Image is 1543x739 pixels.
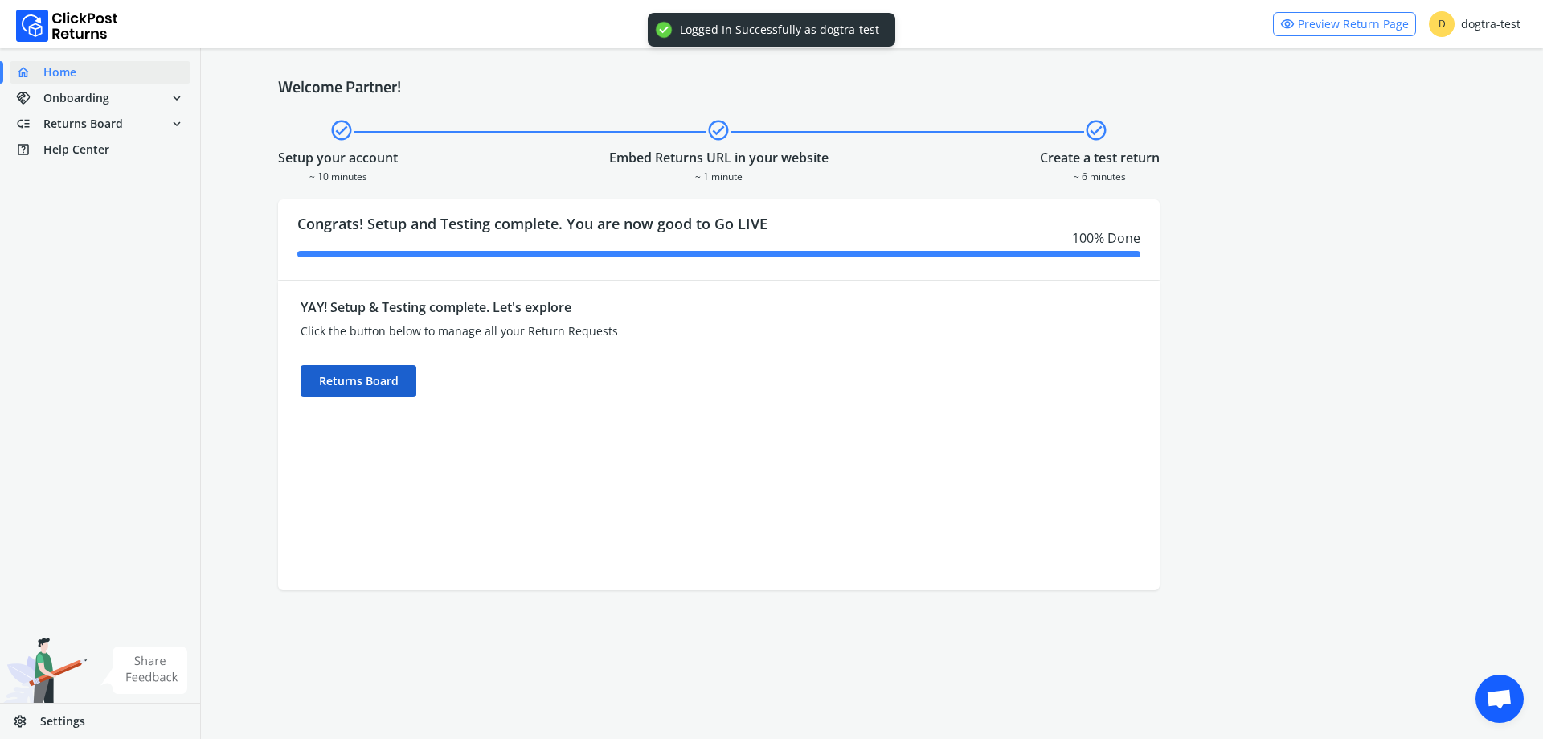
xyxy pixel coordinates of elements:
div: Click the button below to manage all your Return Requests [301,323,916,339]
div: YAY! Setup & Testing complete. Let's explore [301,298,916,317]
span: check_circle [706,116,731,145]
span: handshake [16,87,43,109]
span: home [16,61,43,84]
img: Logo [16,10,118,42]
div: Create a test return [1040,148,1160,167]
div: ~ 10 minutes [278,167,398,183]
div: Congrats! Setup and Testing complete. You are now good to Go LIVE [278,199,1160,280]
span: Help Center [43,142,109,158]
span: expand_more [170,87,184,109]
span: low_priority [16,113,43,135]
a: homeHome [10,61,190,84]
div: dogtra-test [1429,11,1520,37]
div: Returns Board [301,365,416,397]
span: check_circle [329,116,354,145]
span: settings [13,710,40,733]
span: D [1429,11,1455,37]
span: expand_more [170,113,184,135]
div: Logged In Successfully as dogtra-test [680,23,879,37]
img: share feedback [100,647,188,694]
a: help_centerHelp Center [10,138,190,161]
div: Setup your account [278,148,398,167]
span: help_center [16,138,43,161]
span: visibility [1280,13,1295,35]
h4: Welcome Partner! [278,77,1466,96]
div: Embed Returns URL in your website [609,148,829,167]
div: Open chat [1475,675,1524,723]
div: ~ 6 minutes [1040,167,1160,183]
div: ~ 1 minute [609,167,829,183]
span: Onboarding [43,90,109,106]
span: Settings [40,713,85,729]
span: check_circle [1084,116,1108,145]
a: visibilityPreview Return Page [1273,12,1416,36]
span: Returns Board [43,116,123,132]
div: 100 % Done [297,228,1140,248]
span: Home [43,64,76,80]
